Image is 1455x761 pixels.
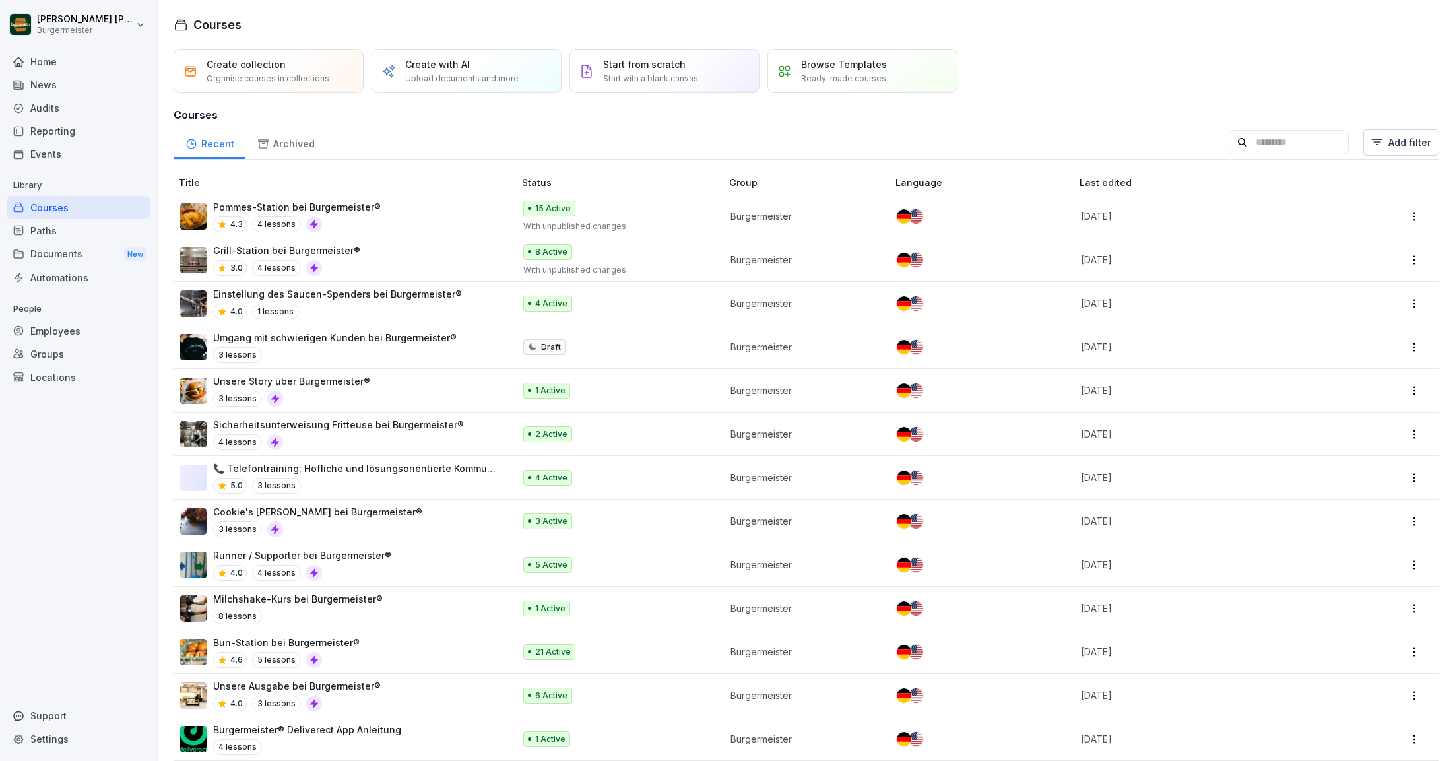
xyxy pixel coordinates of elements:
p: 4 lessons [252,565,301,581]
img: mj7nhy0tu0164jxfautl1d05.png [180,595,207,622]
p: [DATE] [1081,732,1332,746]
p: Create collection [207,57,286,71]
img: de.svg [897,558,911,572]
p: Upload documents and more [405,73,519,84]
p: 8 lessons [213,609,262,624]
p: Einstellung des Saucen-Spenders bei Burgermeister® [213,287,462,301]
p: 1 lessons [252,304,299,319]
img: de.svg [897,296,911,311]
div: Automations [7,266,150,289]
img: us.svg [909,558,923,572]
a: DocumentsNew [7,242,150,267]
p: Library [7,175,150,196]
p: [DATE] [1081,296,1332,310]
p: 📞 Telefontraining: Höfliche und lösungsorientierte Kommunikation [213,461,501,475]
div: Employees [7,319,150,343]
div: New [124,247,146,262]
p: 4.0 [230,306,243,317]
p: Title [179,176,517,189]
a: Courses [7,196,150,219]
p: [DATE] [1081,601,1332,615]
p: With unpublished changes [523,264,707,276]
h1: Courses [193,16,242,34]
img: de.svg [897,688,911,703]
p: Start with a blank canvas [603,73,698,84]
p: [PERSON_NAME] [PERSON_NAME] [PERSON_NAME] [37,14,133,25]
a: Settings [7,727,150,750]
p: [DATE] [1081,471,1332,484]
p: Group [729,176,890,189]
p: 4.6 [230,654,243,666]
img: x32dz0k9zd8ripspd966jmg8.png [180,290,207,317]
p: 3 lessons [252,478,301,494]
img: us.svg [909,471,923,485]
p: Burgermeister [730,558,874,572]
img: us.svg [909,296,923,311]
img: de.svg [897,427,911,442]
a: Home [7,50,150,73]
img: de.svg [897,471,911,485]
h3: Courses [174,107,1439,123]
a: News [7,73,150,96]
p: Organise courses in collections [207,73,329,84]
img: iocl1dpi51biw7n1b1js4k54.png [180,203,207,230]
p: 4.0 [230,698,243,710]
p: Burgermeister [730,601,874,615]
img: f8nsb2zppzm2l97o7hbbwwyn.png [180,421,207,447]
p: Sicherheitsunterweisung Fritteuse bei Burgermeister® [213,418,464,432]
p: Status [522,176,723,189]
a: Events [7,143,150,166]
img: xsicl1xiwkr86aniz1ja72uh.png [180,726,207,752]
p: 4 lessons [252,216,301,232]
p: Unsere Story über Burgermeister® [213,374,370,388]
p: [DATE] [1081,340,1332,354]
p: 4 Active [535,472,567,484]
img: us.svg [909,732,923,746]
p: Pommes-Station bei Burgermeister® [213,200,381,214]
button: Add filter [1363,129,1439,156]
p: Burgermeister [730,296,874,310]
img: cyw7euxthr01jl901fqmxt0x.png [180,334,207,360]
div: Reporting [7,119,150,143]
p: 4 lessons [252,260,301,276]
p: [DATE] [1081,209,1332,223]
img: de.svg [897,209,911,224]
img: ef4vp5hzwwekud6oh6ceosv8.png [180,247,207,273]
p: Cookie's [PERSON_NAME] bei Burgermeister® [213,505,422,519]
img: de.svg [897,253,911,267]
p: 5 lessons [252,652,301,668]
img: de.svg [897,601,911,616]
p: Burgermeister [730,340,874,354]
p: Burgermeister® Deliverect App Anleitung [213,723,401,737]
p: Burgermeister [730,383,874,397]
p: 4.0 [230,567,243,579]
p: 3 Active [535,515,567,527]
p: 3 lessons [213,391,262,407]
div: Audits [7,96,150,119]
p: Burgermeister [730,253,874,267]
p: Milchshake-Kurs bei Burgermeister® [213,592,383,606]
p: Burgermeister [730,688,874,702]
img: de.svg [897,383,911,398]
a: Groups [7,343,150,366]
p: 6 Active [535,690,567,702]
img: us.svg [909,514,923,529]
img: us.svg [909,688,923,703]
p: Ready-made courses [801,73,886,84]
img: us.svg [909,427,923,442]
p: 5 Active [535,559,567,571]
p: 3 lessons [252,696,301,711]
img: z6ker4of9xbb0v81r67gpa36.png [180,552,207,578]
p: People [7,298,150,319]
p: Bun-Station bei Burgermeister® [213,636,360,649]
p: 3 lessons [213,347,262,363]
img: us.svg [909,645,923,659]
p: Burgermeister [730,732,874,746]
a: Locations [7,366,150,389]
p: Language [895,176,1074,189]
img: aemezlse0nbjot87hdvholbb.png [180,682,207,709]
